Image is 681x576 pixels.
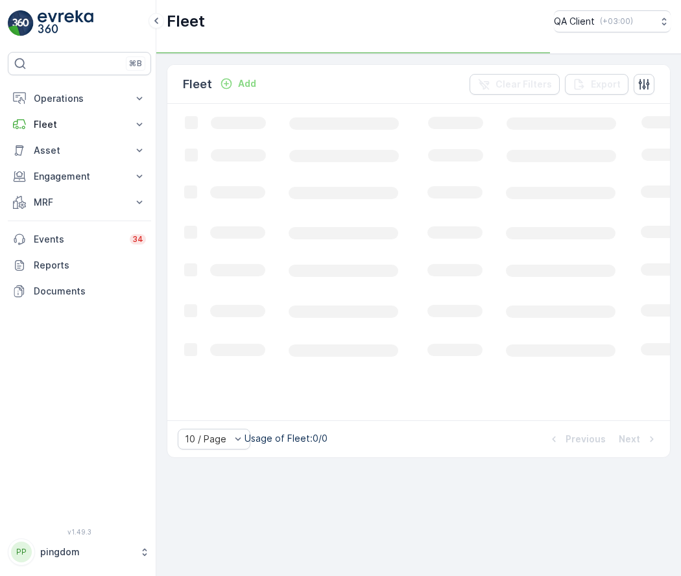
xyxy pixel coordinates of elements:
[565,74,628,95] button: Export
[554,10,671,32] button: QA Client(+03:00)
[8,226,151,252] a: Events34
[600,16,633,27] p: ( +03:00 )
[8,528,151,536] span: v 1.49.3
[8,86,151,112] button: Operations
[34,259,146,272] p: Reports
[8,138,151,163] button: Asset
[496,78,552,91] p: Clear Filters
[132,234,143,245] p: 34
[40,546,133,558] p: pingdom
[167,11,205,32] p: Fleet
[619,433,640,446] p: Next
[34,196,125,209] p: MRF
[129,58,142,69] p: ⌘B
[8,10,34,36] img: logo
[34,144,125,157] p: Asset
[38,10,93,36] img: logo_light-DOdMpM7g.png
[8,278,151,304] a: Documents
[470,74,560,95] button: Clear Filters
[591,78,621,91] p: Export
[245,432,328,445] p: Usage of Fleet : 0/0
[11,542,32,562] div: PP
[566,433,606,446] p: Previous
[34,285,146,298] p: Documents
[34,92,125,105] p: Operations
[183,75,212,93] p: Fleet
[8,252,151,278] a: Reports
[215,76,261,91] button: Add
[8,538,151,566] button: PPpingdom
[8,189,151,215] button: MRF
[617,431,660,447] button: Next
[8,163,151,189] button: Engagement
[8,112,151,138] button: Fleet
[34,170,125,183] p: Engagement
[238,77,256,90] p: Add
[554,15,595,28] p: QA Client
[34,118,125,131] p: Fleet
[34,233,122,246] p: Events
[546,431,607,447] button: Previous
